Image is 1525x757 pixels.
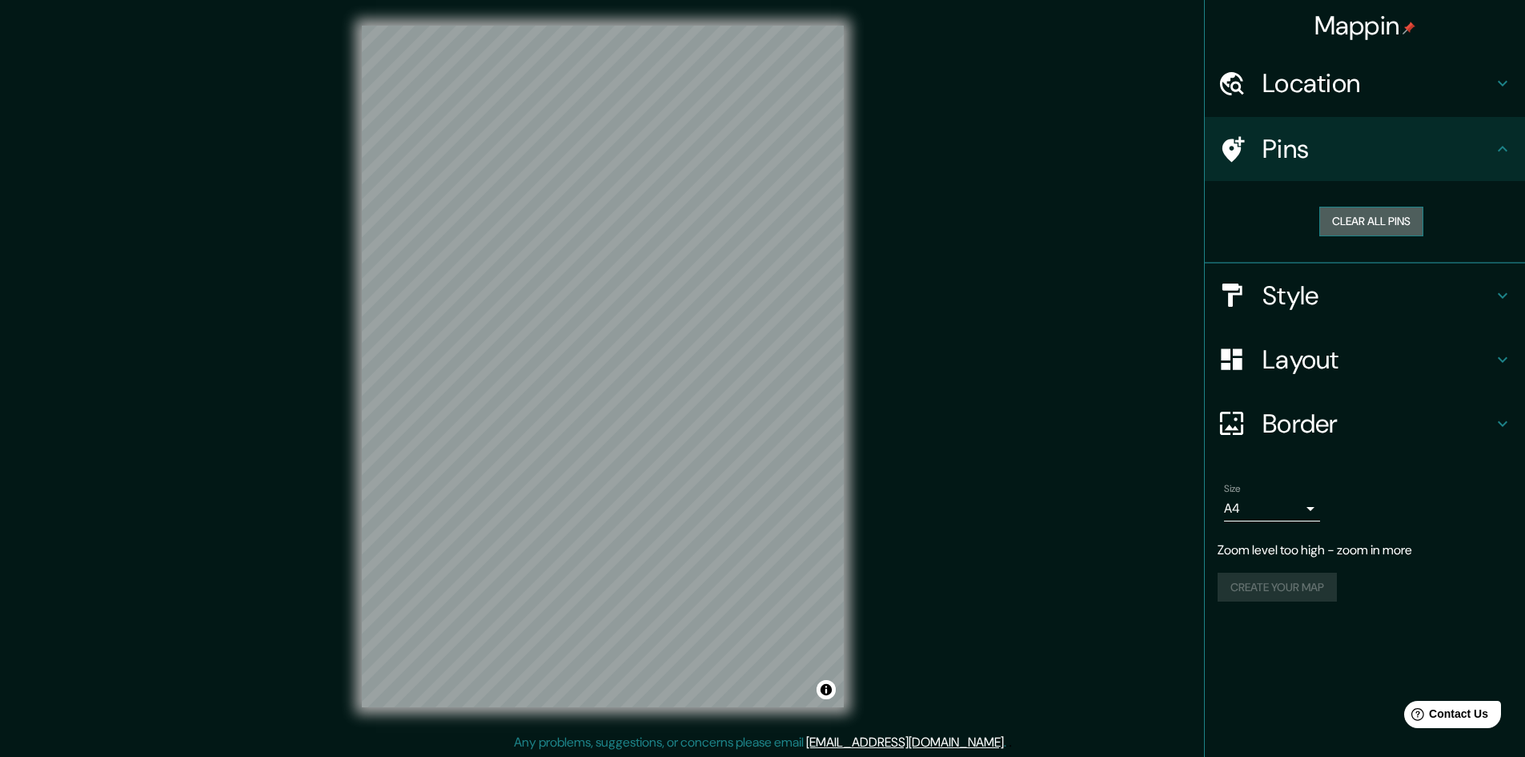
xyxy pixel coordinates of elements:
[1319,207,1423,236] button: Clear all pins
[1009,733,1012,752] div: .
[1383,695,1507,739] iframe: Help widget launcher
[1006,733,1009,752] div: .
[1224,496,1320,521] div: A4
[1218,541,1512,560] p: Zoom level too high - zoom in more
[1262,133,1493,165] h4: Pins
[1205,328,1525,392] div: Layout
[1205,264,1525,328] div: Style
[1205,392,1525,456] div: Border
[1224,481,1241,495] label: Size
[362,26,844,707] canvas: Map
[1262,344,1493,376] h4: Layout
[1262,408,1493,440] h4: Border
[817,680,836,699] button: Toggle attribution
[806,734,1004,751] a: [EMAIL_ADDRESS][DOMAIN_NAME]
[1314,10,1416,42] h4: Mappin
[1205,51,1525,115] div: Location
[1403,22,1415,34] img: pin-icon.png
[1262,67,1493,99] h4: Location
[1205,117,1525,181] div: Pins
[1262,280,1493,312] h4: Style
[514,733,1006,752] p: Any problems, suggestions, or concerns please email .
